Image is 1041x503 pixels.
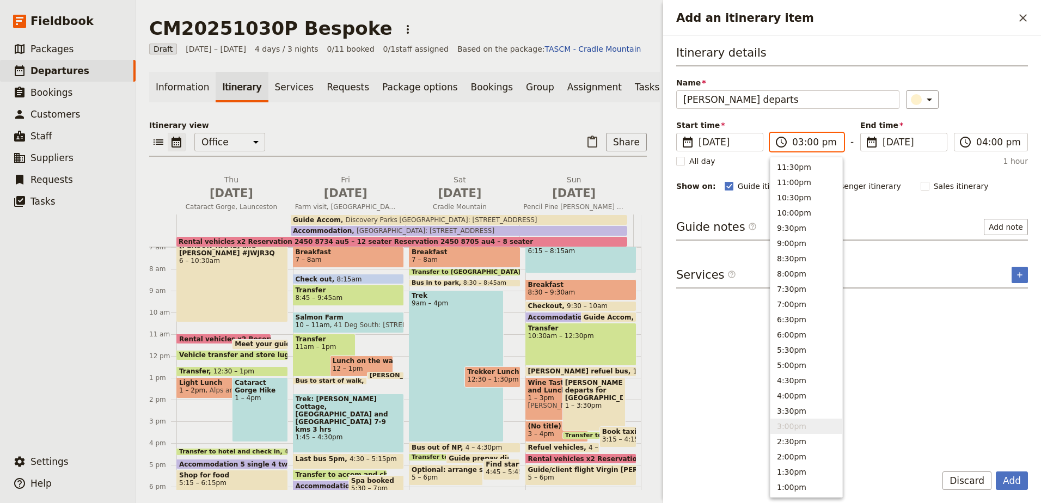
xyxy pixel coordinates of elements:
[296,378,366,384] span: Bus to start of walk
[412,444,466,451] span: Bus out of NP
[409,453,472,461] div: Transfer to accom
[883,136,940,149] span: [DATE]
[327,44,375,54] span: 0/11 booked
[370,372,577,379] span: [PERSON_NAME] arrive at [GEOGRAPHIC_DATA] to catch bus
[770,220,842,236] button: 9:30pm
[296,248,402,256] span: Breakfast
[291,226,627,236] div: Accommodation[GEOGRAPHIC_DATA]: [STREET_ADDRESS]
[296,482,359,489] span: Accommodation
[296,455,350,463] span: Last bus 5pm
[293,334,356,377] div: Transfer11am – 1pm
[525,453,637,464] div: Rental vehicles x2 Reservation 2450 8734 au5 – 12 seater Reservation 2450 8705 au4 – 8 seater
[770,449,842,464] button: 2:00pm
[268,72,321,102] a: Services
[149,243,176,251] div: 7 am
[942,471,991,490] button: Discard
[30,65,89,76] span: Departures
[775,136,788,149] span: ​
[351,477,401,484] span: Spa booked
[296,294,343,302] span: 8:45 – 9:45am
[149,417,176,426] div: 3 pm
[179,335,537,342] span: Rental vehicles x2 Reservation 2450 8734 au5 – 12 seater Reservation 2450 8705 au4 – 8 seater
[486,468,533,476] span: 4:45 – 5:45pm
[676,267,736,283] h3: Services
[216,72,268,102] a: Itinerary
[409,174,511,201] h2: Sat
[179,449,284,455] span: Transfer to hotel and check in
[296,471,415,479] span: Transfer to accom and check in
[412,299,501,307] span: 9am – 4pm
[409,247,520,268] div: Breakfast7 – 8am
[770,327,842,342] button: 6:00pm
[528,444,589,451] span: Refuel vehicles
[296,286,402,294] span: Transfer
[30,174,73,185] span: Requests
[149,308,176,317] div: 10 am
[176,377,271,398] div: Light Lunch1 – 2pmAlps and Amici - [STREET_ADDRESS][PERSON_NAME]
[562,377,626,431] div: [PERSON_NAME] departs for [GEOGRAPHIC_DATA].1 – 3:30pm
[525,377,589,420] div: Wine Tasting and Lunch1 – 3pm[PERSON_NAME]: [STREET_ADDRESS]
[748,222,757,231] span: ​
[528,367,633,375] span: [PERSON_NAME] refuel bus
[528,474,554,481] span: 5 – 6pm
[168,133,186,151] button: Calendar view
[149,133,168,151] button: List view
[399,20,417,39] button: Actions
[528,394,586,402] span: 1 – 3pm
[528,289,575,296] span: 8:30 – 9:30am
[770,358,842,373] button: 5:00pm
[291,203,401,211] span: Farm visit, [GEOGRAPHIC_DATA]
[676,181,716,192] div: Show on:
[30,87,72,98] span: Bookings
[181,185,282,201] span: [DATE]
[291,174,405,214] button: Fri [DATE]Farm visit, [GEOGRAPHIC_DATA]
[528,302,567,310] span: Checkout
[296,395,402,433] span: Trek: [PERSON_NAME] Cottage, [GEOGRAPHIC_DATA] and [GEOGRAPHIC_DATA] 7-9 kms 3 hrs
[466,444,503,451] span: 4 – 4:30pm
[565,432,632,439] span: Transfer to airport
[179,379,268,387] span: Light Lunch
[149,286,176,295] div: 9 am
[412,474,438,481] span: 5 – 6pm
[770,297,842,312] button: 7:00pm
[232,339,287,349] div: Meet your guide at [GEOGRAPHIC_DATA], be trek ready
[727,270,736,279] span: ​
[464,366,520,388] div: Trekker Lunch on route12:30 – 1:30pm
[235,394,285,402] span: 1 – 4pm
[528,455,886,462] span: Rental vehicles x2 Reservation 2450 8734 au5 – 12 seater Reservation 2450 8705 au4 – 8 seater
[366,378,400,384] span: 1 – 1:25pm
[519,203,629,211] span: Pencil Pine [PERSON_NAME] Walk, Winery Lunch
[770,342,842,358] button: 5:30pm
[584,314,636,321] span: Guide Accom
[149,120,647,131] p: Itinerary view
[934,181,989,192] span: Sales itinerary
[30,152,74,163] span: Suppliers
[367,372,404,379] div: [PERSON_NAME] arrive at [GEOGRAPHIC_DATA] to catch bus
[291,215,627,225] div: Guide AccomDiscovery Parks [GEOGRAPHIC_DATA]: [STREET_ADDRESS]
[525,464,637,486] div: Guide/client flight Virgin [PERSON_NAME] #CTISGD 6.50pm5 – 6pm
[519,72,561,102] a: Group
[850,135,854,151] span: -
[528,314,592,321] span: Accommodation
[676,90,899,109] input: Name
[409,464,483,486] div: Optional: arrange spa treatment5 – 6pm
[383,44,449,54] span: 0 / 1 staff assigned
[467,376,518,383] span: 12:30 – 1:30pm
[235,379,285,394] span: Cataract Gorge Hike
[567,302,608,310] span: 9:30 – 10am
[676,77,899,88] span: Name
[412,466,480,474] span: Optional: arrange spa treatment
[181,174,282,201] h2: Thu
[565,379,623,402] span: [PERSON_NAME] departs for [GEOGRAPHIC_DATA].
[525,421,589,442] div: (No title)3 – 4pm
[449,455,528,462] span: Guide prepay dinner
[770,205,842,220] button: 10:00pm
[149,330,176,339] div: 11 am
[633,367,674,375] span: 12:30 – 1pm
[457,44,641,54] span: Based on the package:
[376,72,464,102] a: Package options
[176,448,288,456] div: Transfer to hotel and check in4:15 – 4:30pm
[176,350,288,360] div: Vehicle transfer and store luggage at hotel
[179,351,343,359] span: Vehicle transfer and store luggage at hotel
[770,160,842,175] button: 11:30pm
